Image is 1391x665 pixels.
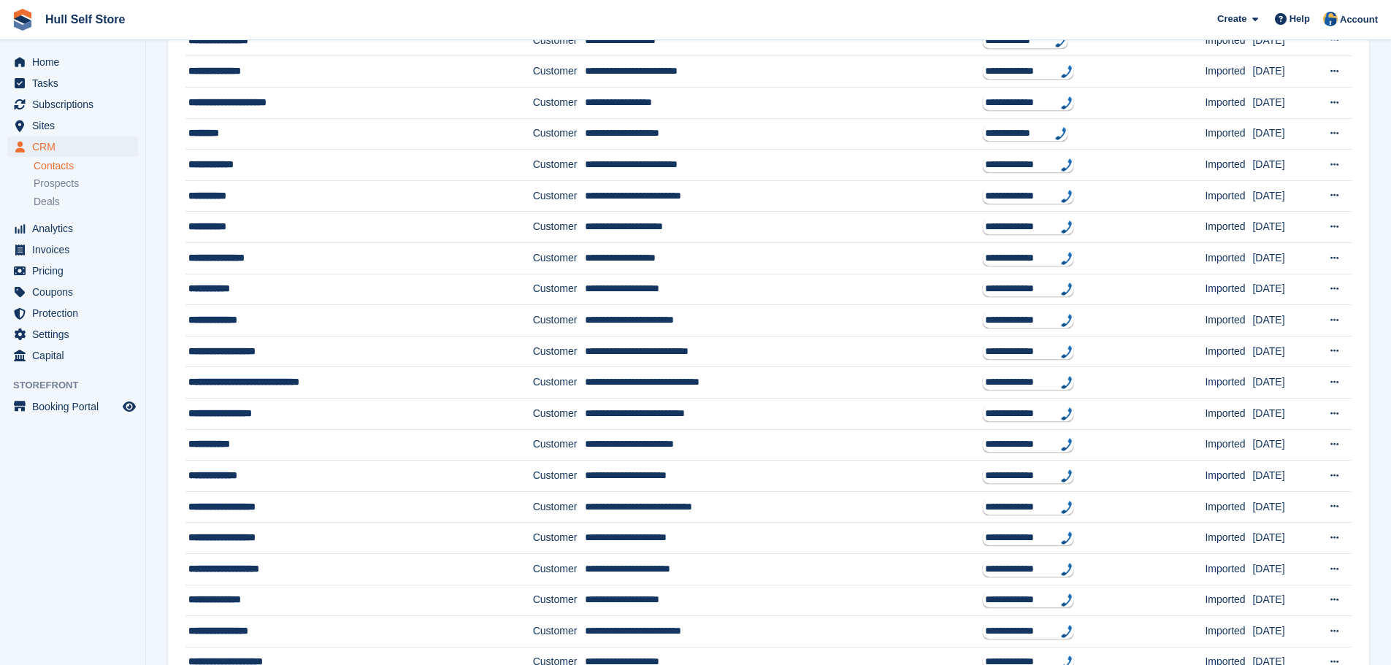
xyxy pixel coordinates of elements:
td: [DATE] [1252,429,1315,461]
td: [DATE] [1252,616,1315,647]
span: Settings [32,324,120,345]
span: Sites [32,115,120,136]
a: menu [7,52,138,72]
img: hfpfyWBK5wQHBAGPgDf9c6qAYOxxMAAAAASUVORK5CYII= [1061,593,1073,607]
td: Imported [1205,88,1252,119]
td: Customer [533,88,585,119]
a: menu [7,261,138,281]
img: hfpfyWBK5wQHBAGPgDf9c6qAYOxxMAAAAASUVORK5CYII= [1061,282,1073,296]
img: hfpfyWBK5wQHBAGPgDf9c6qAYOxxMAAAAASUVORK5CYII= [1061,65,1073,78]
span: Create [1217,12,1246,26]
span: Home [32,52,120,72]
td: Imported [1205,180,1252,212]
td: Imported [1205,398,1252,429]
a: menu [7,345,138,366]
img: hfpfyWBK5wQHBAGPgDf9c6qAYOxxMAAAAASUVORK5CYII= [1061,407,1073,420]
span: CRM [32,137,120,157]
td: Customer [533,553,585,585]
span: Prospects [34,177,79,191]
img: hfpfyWBK5wQHBAGPgDf9c6qAYOxxMAAAAASUVORK5CYII= [1061,469,1073,483]
a: menu [7,137,138,157]
td: [DATE] [1252,150,1315,181]
td: Imported [1205,150,1252,181]
span: Subscriptions [32,94,120,115]
img: hfpfyWBK5wQHBAGPgDf9c6qAYOxxMAAAAASUVORK5CYII= [1061,190,1073,203]
img: stora-icon-8386f47178a22dfd0bd8f6a31ec36ba5ce8667c1dd55bd0f319d3a0aa187defe.svg [12,9,34,31]
td: [DATE] [1252,56,1315,88]
td: Customer [533,242,585,274]
a: menu [7,282,138,302]
td: Customer [533,118,585,150]
td: [DATE] [1252,25,1315,56]
td: Customer [533,461,585,492]
td: Customer [533,523,585,554]
a: menu [7,218,138,239]
span: Analytics [32,218,120,239]
td: Imported [1205,523,1252,554]
img: hfpfyWBK5wQHBAGPgDf9c6qAYOxxMAAAAASUVORK5CYII= [1061,96,1073,109]
td: Imported [1205,461,1252,492]
td: Imported [1205,491,1252,523]
td: Imported [1205,274,1252,305]
td: [DATE] [1252,523,1315,554]
a: Hull Self Store [39,7,131,31]
a: menu [7,303,138,323]
img: hfpfyWBK5wQHBAGPgDf9c6qAYOxxMAAAAASUVORK5CYII= [1061,158,1073,172]
td: Customer [533,398,585,429]
span: Tasks [32,73,120,93]
a: menu [7,239,138,260]
img: hfpfyWBK5wQHBAGPgDf9c6qAYOxxMAAAAASUVORK5CYII= [1061,314,1073,327]
td: Customer [533,585,585,616]
a: Prospects [34,176,138,191]
a: menu [7,73,138,93]
a: Contacts [34,159,138,173]
td: Imported [1205,118,1252,150]
td: [DATE] [1252,242,1315,274]
img: hfpfyWBK5wQHBAGPgDf9c6qAYOxxMAAAAASUVORK5CYII= [1061,501,1073,514]
td: [DATE] [1252,118,1315,150]
a: menu [7,115,138,136]
td: Imported [1205,585,1252,616]
img: hfpfyWBK5wQHBAGPgDf9c6qAYOxxMAAAAASUVORK5CYII= [1055,34,1067,47]
img: hfpfyWBK5wQHBAGPgDf9c6qAYOxxMAAAAASUVORK5CYII= [1055,127,1067,140]
img: Hull Self Store [1323,12,1338,26]
a: Preview store [120,398,138,415]
td: Customer [533,491,585,523]
img: hfpfyWBK5wQHBAGPgDf9c6qAYOxxMAAAAASUVORK5CYII= [1061,252,1073,265]
td: Customer [533,367,585,399]
span: Pricing [32,261,120,281]
img: hfpfyWBK5wQHBAGPgDf9c6qAYOxxMAAAAASUVORK5CYII= [1061,625,1073,638]
td: Imported [1205,242,1252,274]
td: [DATE] [1252,553,1315,585]
td: Customer [533,56,585,88]
td: Imported [1205,25,1252,56]
img: hfpfyWBK5wQHBAGPgDf9c6qAYOxxMAAAAASUVORK5CYII= [1061,531,1073,545]
td: Customer [533,25,585,56]
td: [DATE] [1252,491,1315,523]
td: Imported [1205,56,1252,88]
img: hfpfyWBK5wQHBAGPgDf9c6qAYOxxMAAAAASUVORK5CYII= [1061,220,1073,234]
td: [DATE] [1252,305,1315,337]
td: [DATE] [1252,88,1315,119]
td: Imported [1205,212,1252,243]
td: [DATE] [1252,336,1315,367]
td: [DATE] [1252,585,1315,616]
img: hfpfyWBK5wQHBAGPgDf9c6qAYOxxMAAAAASUVORK5CYII= [1061,376,1073,389]
a: menu [7,94,138,115]
span: Booking Portal [32,396,120,417]
td: [DATE] [1252,274,1315,305]
td: [DATE] [1252,367,1315,399]
td: Customer [533,212,585,243]
td: Customer [533,429,585,461]
td: Imported [1205,336,1252,367]
td: [DATE] [1252,461,1315,492]
img: hfpfyWBK5wQHBAGPgDf9c6qAYOxxMAAAAASUVORK5CYII= [1061,563,1073,576]
td: Customer [533,274,585,305]
td: Imported [1205,553,1252,585]
td: Imported [1205,429,1252,461]
img: hfpfyWBK5wQHBAGPgDf9c6qAYOxxMAAAAASUVORK5CYII= [1061,345,1073,358]
td: [DATE] [1252,212,1315,243]
td: Customer [533,150,585,181]
td: Imported [1205,305,1252,337]
a: menu [7,396,138,417]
